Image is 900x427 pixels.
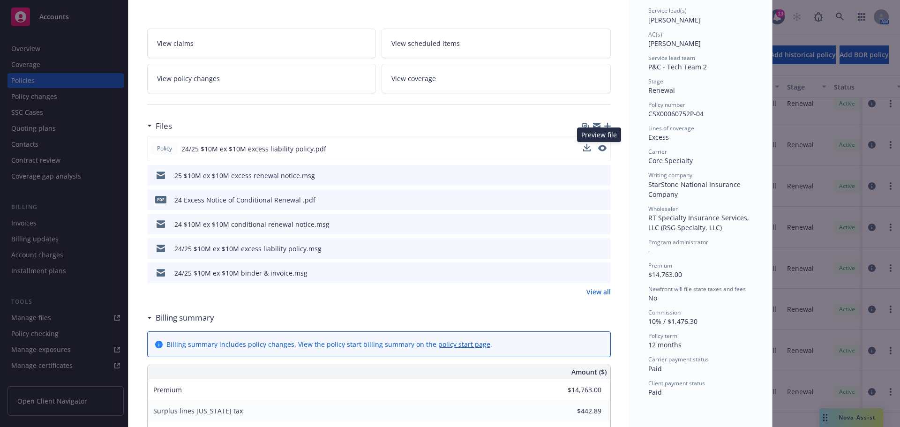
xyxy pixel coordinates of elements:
[577,127,621,142] div: Preview file
[648,247,651,255] span: -
[648,62,707,71] span: P&C - Tech Team 2
[648,156,693,165] span: Core Specialty
[648,262,672,270] span: Premium
[166,339,492,349] div: Billing summary includes policy changes. View the policy start billing summary on the .
[174,244,322,254] div: 24/25 $10M ex $10M excess liability policy.msg
[174,171,315,180] div: 25 $10M ex $10M excess renewal notice.msg
[648,293,657,302] span: No
[147,312,214,324] div: Billing summary
[648,148,667,156] span: Carrier
[382,64,611,93] a: View coverage
[648,86,675,95] span: Renewal
[584,244,591,254] button: download file
[584,171,591,180] button: download file
[147,64,376,93] a: View policy changes
[648,317,697,326] span: 10% / $1,476.30
[648,124,694,132] span: Lines of coverage
[648,340,682,349] span: 12 months
[584,195,591,205] button: download file
[648,15,701,24] span: [PERSON_NAME]
[648,109,704,118] span: CSX00060752P-04
[648,101,685,109] span: Policy number
[599,244,607,254] button: preview file
[648,54,695,62] span: Service lead team
[648,30,662,38] span: AC(s)
[648,213,751,232] span: RT Specialty Insurance Services, LLC (RSG Specialty, LLC)
[157,38,194,48] span: View claims
[648,39,701,48] span: [PERSON_NAME]
[181,144,326,154] span: 24/25 $10M ex $10M excess liability policy.pdf
[648,7,687,15] span: Service lead(s)
[153,385,182,394] span: Premium
[155,144,174,153] span: Policy
[648,364,662,373] span: Paid
[648,171,692,179] span: Writing company
[174,195,315,205] div: 24 Excess Notice of Conditional Renewal .pdf
[174,268,307,278] div: 24/25 $10M ex $10M binder & invoice.msg
[391,74,436,83] span: View coverage
[648,308,681,316] span: Commission
[648,205,678,213] span: Wholesaler
[648,379,705,387] span: Client payment status
[584,219,591,229] button: download file
[153,406,243,415] span: Surplus lines [US_STATE] tax
[648,270,682,279] span: $14,763.00
[586,287,611,297] a: View all
[583,144,591,154] button: download file
[598,144,607,154] button: preview file
[155,196,166,203] span: pdf
[571,367,607,377] span: Amount ($)
[648,355,709,363] span: Carrier payment status
[147,29,376,58] a: View claims
[648,77,663,85] span: Stage
[382,29,611,58] a: View scheduled items
[648,332,677,340] span: Policy term
[648,285,746,293] span: Newfront will file state taxes and fees
[648,132,753,142] div: Excess
[599,195,607,205] button: preview file
[598,145,607,151] button: preview file
[584,268,591,278] button: download file
[599,171,607,180] button: preview file
[546,404,607,418] input: 0.00
[156,120,172,132] h3: Files
[147,120,172,132] div: Files
[546,383,607,397] input: 0.00
[438,340,490,349] a: policy start page
[174,219,330,229] div: 24 $10M ex $10M conditional renewal notice.msg
[156,312,214,324] h3: Billing summary
[599,219,607,229] button: preview file
[648,180,742,199] span: StarStone National Insurance Company
[599,268,607,278] button: preview file
[157,74,220,83] span: View policy changes
[648,238,708,246] span: Program administrator
[583,144,591,151] button: download file
[648,388,662,397] span: Paid
[391,38,460,48] span: View scheduled items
